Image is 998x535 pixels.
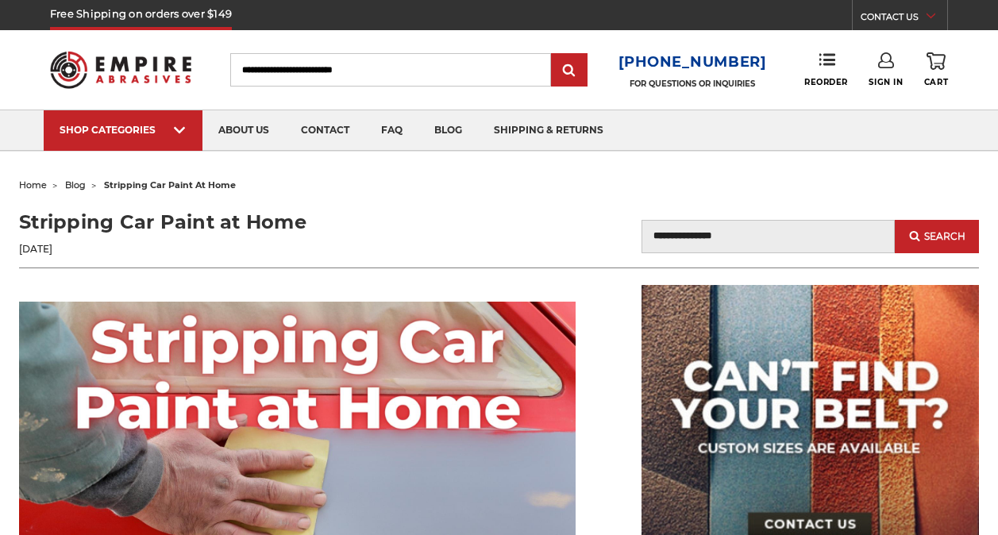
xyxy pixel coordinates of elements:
[65,179,86,191] a: blog
[869,77,903,87] span: Sign In
[553,55,585,87] input: Submit
[202,110,285,151] a: about us
[924,231,965,242] span: Search
[50,42,191,98] img: Empire Abrasives
[418,110,478,151] a: blog
[19,179,47,191] a: home
[365,110,418,151] a: faq
[60,124,187,136] div: SHOP CATEGORIES
[924,52,948,87] a: Cart
[285,110,365,151] a: contact
[895,220,979,253] button: Search
[804,77,848,87] span: Reorder
[618,51,767,74] a: [PHONE_NUMBER]
[19,208,487,237] h1: Stripping Car Paint at Home
[924,77,948,87] span: Cart
[618,79,767,89] p: FOR QUESTIONS OR INQUIRIES
[19,242,487,256] p: [DATE]
[478,110,619,151] a: shipping & returns
[804,52,848,87] a: Reorder
[861,8,947,30] a: CONTACT US
[104,179,236,191] span: stripping car paint at home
